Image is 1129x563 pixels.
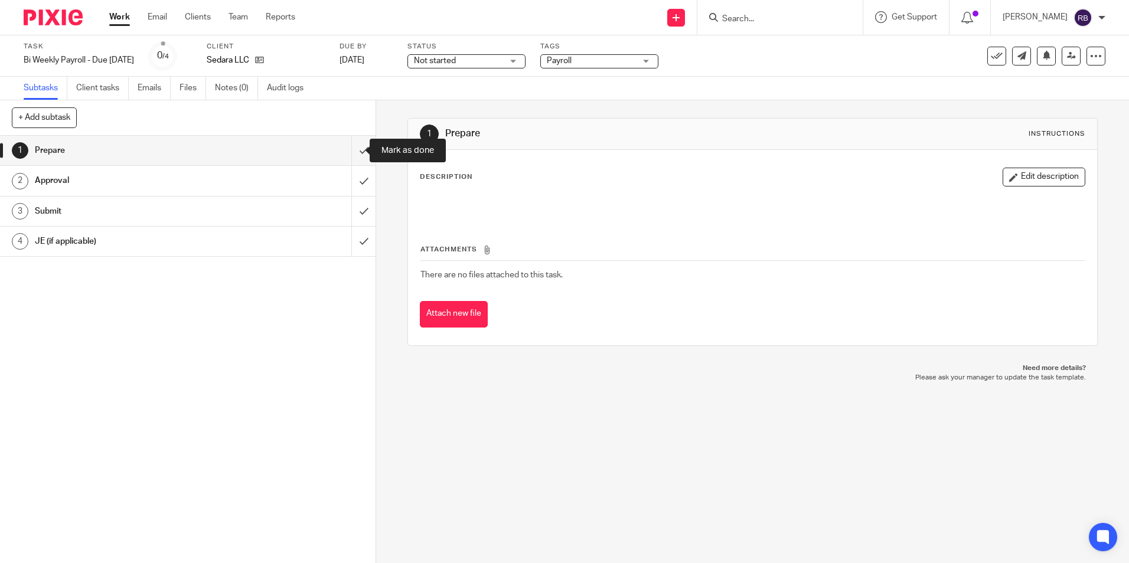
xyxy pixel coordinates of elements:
[721,14,827,25] input: Search
[547,57,572,65] span: Payroll
[419,364,1085,373] p: Need more details?
[12,107,77,127] button: + Add subtask
[267,77,312,100] a: Audit logs
[414,57,456,65] span: Not started
[12,173,28,189] div: 2
[420,246,477,253] span: Attachments
[229,11,248,23] a: Team
[892,13,937,21] span: Get Support
[340,56,364,64] span: [DATE]
[35,172,238,189] h1: Approval
[1073,8,1092,27] img: svg%3E
[207,42,325,51] label: Client
[420,172,472,182] p: Description
[24,54,134,66] div: Bi Weekly Payroll - Due [DATE]
[419,373,1085,382] p: Please ask your manager to update the task template.
[207,54,249,66] p: Sedara LLC
[24,77,67,100] a: Subtasks
[12,203,28,220] div: 3
[1029,129,1085,139] div: Instructions
[35,202,238,220] h1: Submit
[35,233,238,250] h1: JE (if applicable)
[162,53,169,60] small: /4
[12,142,28,159] div: 1
[157,49,169,63] div: 0
[180,77,206,100] a: Files
[445,127,778,140] h1: Prepare
[1003,11,1068,23] p: [PERSON_NAME]
[138,77,171,100] a: Emails
[12,233,28,250] div: 4
[215,77,258,100] a: Notes (0)
[148,11,167,23] a: Email
[109,11,130,23] a: Work
[540,42,658,51] label: Tags
[24,9,83,25] img: Pixie
[420,271,563,279] span: There are no files attached to this task.
[35,142,238,159] h1: Prepare
[420,125,439,143] div: 1
[24,42,134,51] label: Task
[407,42,526,51] label: Status
[1003,168,1085,186] button: Edit description
[24,54,134,66] div: Bi Weekly Payroll - Due Wednesday
[340,42,393,51] label: Due by
[420,301,488,328] button: Attach new file
[185,11,211,23] a: Clients
[266,11,295,23] a: Reports
[76,77,129,100] a: Client tasks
